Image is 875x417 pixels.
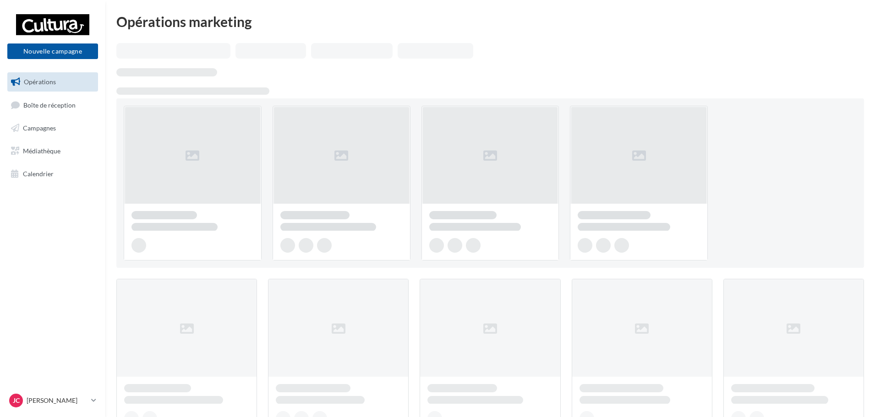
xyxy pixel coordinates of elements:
a: Opérations [5,72,100,92]
button: Nouvelle campagne [7,43,98,59]
a: JC [PERSON_NAME] [7,392,98,409]
a: Campagnes [5,119,100,138]
a: Calendrier [5,164,100,184]
a: Médiathèque [5,141,100,161]
span: Opérations [24,78,56,86]
span: Campagnes [23,124,56,132]
span: Médiathèque [23,147,60,155]
span: Calendrier [23,169,54,177]
div: Opérations marketing [116,15,864,28]
a: Boîte de réception [5,95,100,115]
span: Boîte de réception [23,101,76,108]
span: JC [13,396,20,405]
p: [PERSON_NAME] [27,396,87,405]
